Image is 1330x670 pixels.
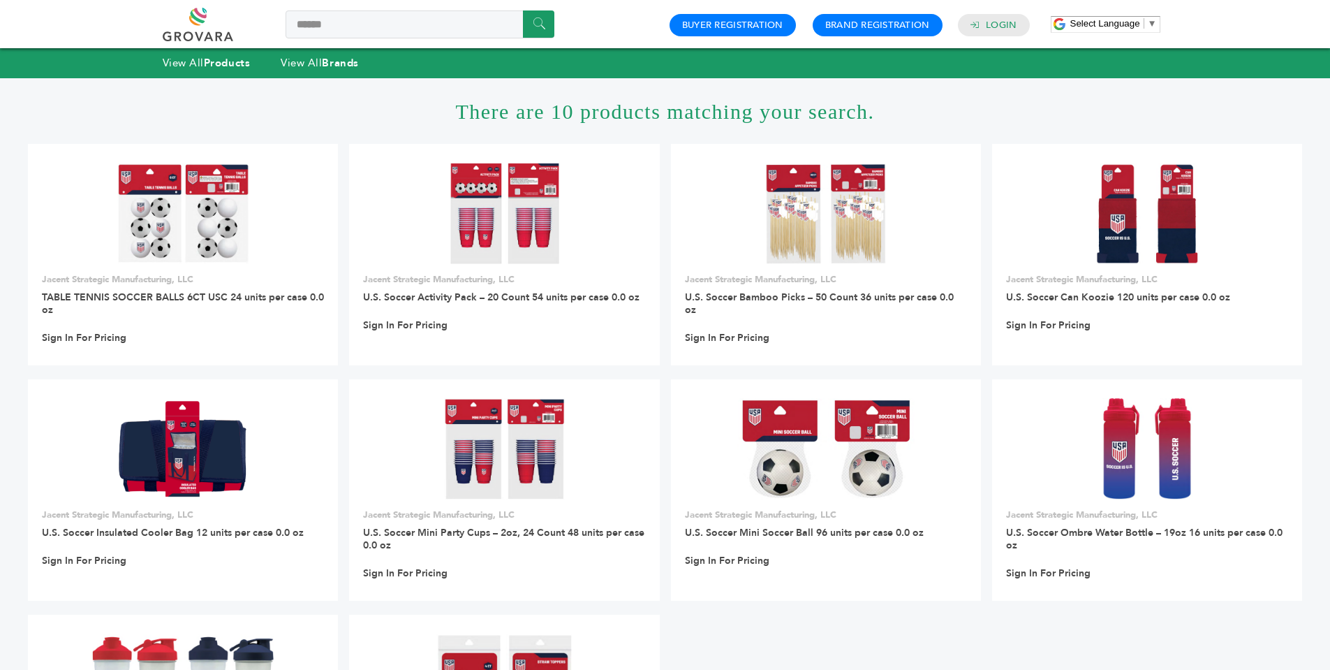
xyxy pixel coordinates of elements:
[363,526,644,552] a: U.S. Soccer Mini Party Cups – 2oz, 24 Count 48 units per case 0.0 oz
[322,56,358,70] strong: Brands
[42,273,324,286] p: Jacent Strategic Manufacturing, LLC
[1144,18,1144,29] span: ​
[737,398,914,499] img: U.S. Soccer Mini Soccer Ball 96 units per case 0.0 oz
[1006,567,1091,580] a: Sign In For Pricing
[682,19,783,31] a: Buyer Registration
[281,56,359,70] a: View AllBrands
[1100,398,1193,499] img: U.S. Soccer Ombre Water Bottle – 19oz 16 units per case 0.0 oz
[685,273,967,286] p: Jacent Strategic Manufacturing, LLC
[42,526,304,539] a: U.S. Soccer Insulated Cooler Bag 12 units per case 0.0 oz
[450,163,559,263] img: U.S. Soccer Activity Pack – 20 Count 54 units per case 0.0 oz
[1070,18,1157,29] a: Select Language​
[363,509,645,521] p: Jacent Strategic Manufacturing, LLC
[1006,273,1288,286] p: Jacent Strategic Manufacturing, LLC
[1006,509,1288,521] p: Jacent Strategic Manufacturing, LLC
[765,163,885,263] img: U.S. Soccer Bamboo Picks – 50 Count 36 units per case 0.0 oz
[1070,18,1140,29] span: Select Language
[444,398,565,499] img: U.S. Soccer Mini Party Cups – 2oz, 24 Count 48 units per case 0.0 oz
[1006,526,1283,552] a: U.S. Soccer Ombre Water Bottle – 19oz 16 units per case 0.0 oz
[685,332,769,344] a: Sign In For Pricing
[1148,18,1157,29] span: ▼
[685,526,924,539] a: U.S. Soccer Mini Soccer Ball 96 units per case 0.0 oz
[685,291,954,316] a: U.S. Soccer Bamboo Picks – 50 Count 36 units per case 0.0 oz
[117,163,250,263] img: TABLE TENNIS SOCCER BALLS 6CT USC 24 units per case 0.0 oz
[286,10,554,38] input: Search a product or brand...
[363,567,448,580] a: Sign In For Pricing
[42,555,126,567] a: Sign In For Pricing
[42,509,324,521] p: Jacent Strategic Manufacturing, LLC
[117,398,249,499] img: U.S. Soccer Insulated Cooler Bag 12 units per case 0.0 oz
[986,19,1017,31] a: Login
[1006,291,1230,304] a: U.S. Soccer Can Koozie 120 units per case 0.0 oz
[825,19,930,31] a: Brand Registration
[685,555,769,567] a: Sign In For Pricing
[28,78,1302,144] h1: There are 10 products matching your search.
[685,509,967,521] p: Jacent Strategic Manufacturing, LLC
[42,291,324,316] a: TABLE TENNIS SOCCER BALLS 6CT USC 24 units per case 0.0 oz
[1096,163,1197,263] img: U.S. Soccer Can Koozie 120 units per case 0.0 oz
[204,56,250,70] strong: Products
[163,56,251,70] a: View AllProducts
[363,319,448,332] a: Sign In For Pricing
[363,273,645,286] p: Jacent Strategic Manufacturing, LLC
[1006,319,1091,332] a: Sign In For Pricing
[42,332,126,344] a: Sign In For Pricing
[363,291,640,304] a: U.S. Soccer Activity Pack – 20 Count 54 units per case 0.0 oz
